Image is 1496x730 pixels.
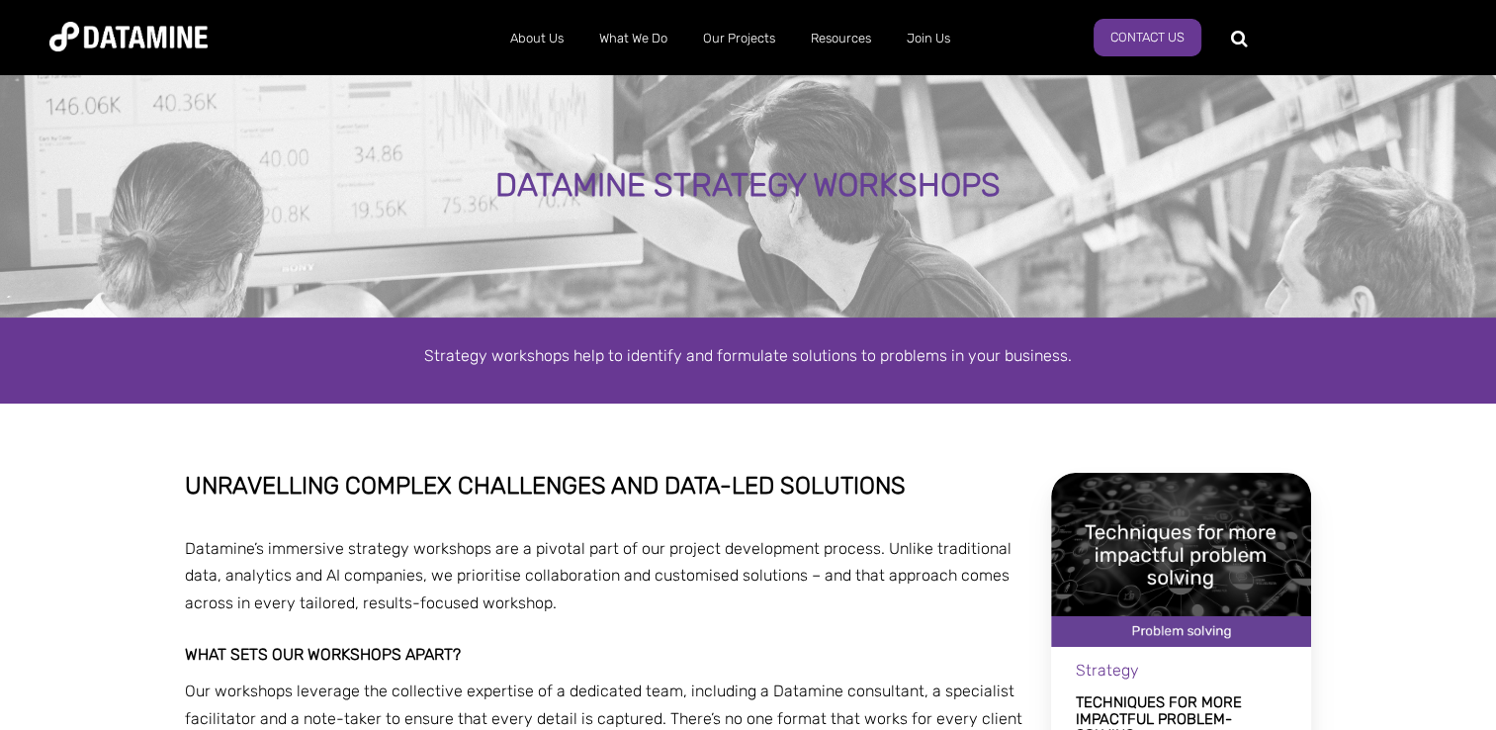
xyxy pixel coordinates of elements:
span: Datamine’s immersive strategy workshops are a pivotal part of our project development process. Un... [185,539,1012,611]
a: Resources [793,13,889,64]
a: Our Projects [685,13,793,64]
span: Unravelling complex challenges and data-led solutions [185,472,906,500]
a: Contact Us [1094,19,1201,56]
a: Join Us [889,13,968,64]
span: Strategy [1075,661,1138,680]
div: DATAMINE STRATEGY WORKSHOPS [175,168,1321,204]
a: About Us [492,13,581,64]
a: What We Do [581,13,685,64]
img: Datamine [49,22,208,51]
h3: What sets our workshops apart? [185,646,1023,664]
p: Strategy workshops help to identify and formulate solutions to problems in your business. [185,342,1312,369]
